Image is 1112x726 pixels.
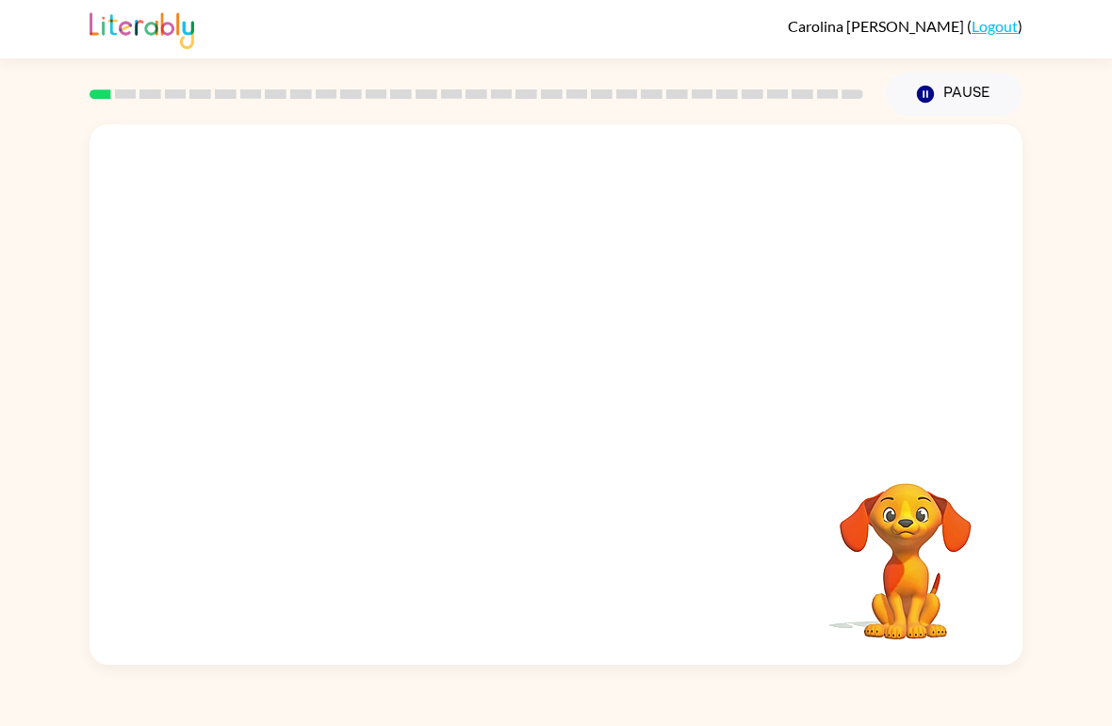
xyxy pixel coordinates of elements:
div: ( ) [788,17,1022,35]
span: Carolina [PERSON_NAME] [788,17,967,35]
a: Logout [972,17,1018,35]
button: Pause [886,73,1022,116]
video: Your browser must support playing .mp4 files to use Literably. Please try using another browser. [811,454,1000,642]
img: Literably [90,8,194,49]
